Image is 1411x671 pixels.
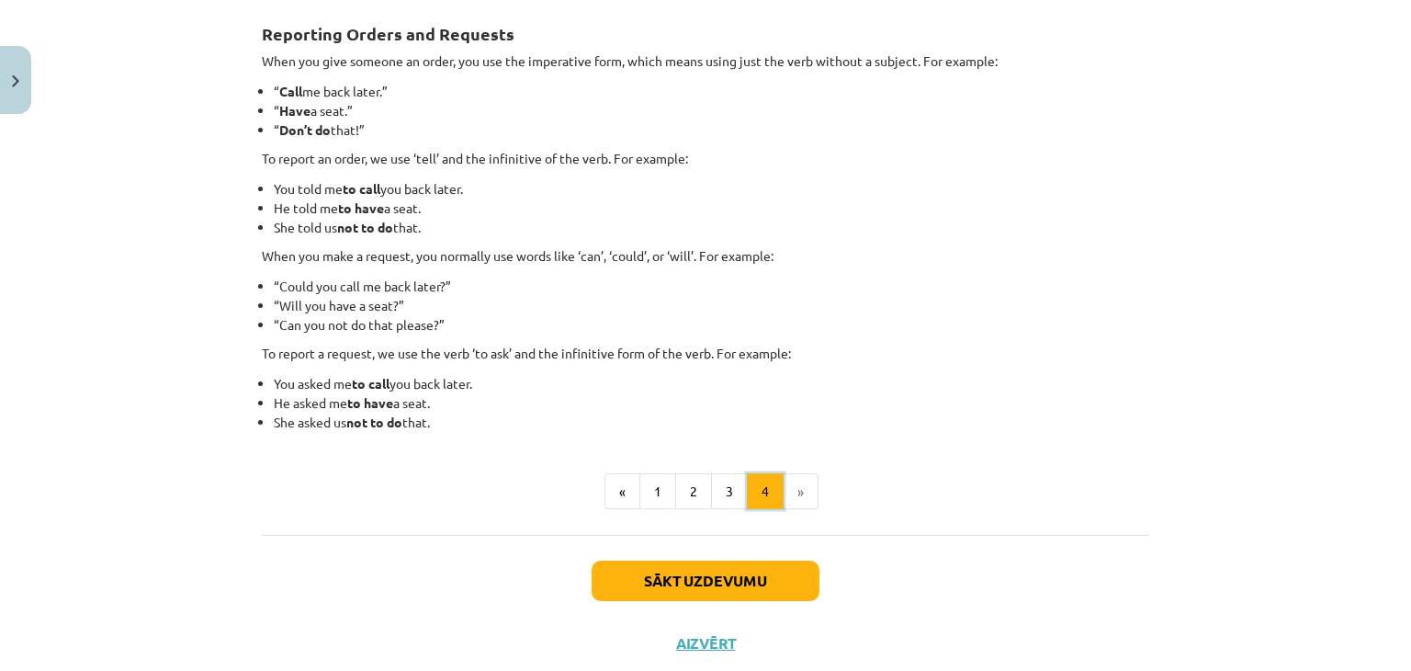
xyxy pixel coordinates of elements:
button: 2 [675,473,712,510]
li: “Could you call me back later?” [274,277,1149,296]
strong: Call [279,83,302,99]
li: “ a seat.” [274,101,1149,120]
p: When you give someone an order, you use the imperative form, which means using just the verb with... [262,51,1149,71]
strong: Don’t do [279,121,331,138]
p: When you make a request, you normally use words like ‘can’, ‘could’, or ‘will’. For example: [262,246,1149,266]
li: “ me back later.” [274,82,1149,101]
li: “Will you have a seat?” [274,296,1149,315]
strong: to call [352,375,389,392]
strong: not to do [346,414,402,430]
button: Sākt uzdevumu [592,561,819,601]
li: He asked me a seat. [274,393,1149,413]
button: « [604,473,640,510]
li: You told me you back later. [274,179,1149,199]
li: You asked me you back later. [274,374,1149,393]
button: 3 [711,473,748,510]
img: icon-close-lesson-0947bae3869378f0d4975bcd49f059093ad1ed9edebbc8119c70593378902aed.svg [12,75,19,87]
nav: Page navigation example [262,473,1149,510]
button: 1 [639,473,676,510]
button: 4 [747,473,784,510]
p: To report an order, we use ‘tell’ and the infinitive of the verb. For example: [262,149,1149,168]
li: She asked us that. [274,413,1149,432]
li: “ that!” [274,120,1149,140]
li: “Can you not do that please?” [274,315,1149,335]
li: She told us that. [274,218,1149,237]
li: He told me a seat. [274,199,1149,218]
p: To report a request, we use the verb ‘to ask’ and the infinitive form of the verb. For example: [262,344,1149,363]
button: Aizvērt [671,634,740,653]
strong: to have [338,199,384,216]
strong: not to do [337,219,393,235]
strong: Have [279,102,310,119]
strong: to call [343,180,380,197]
strong: Reporting Orders and Requests [262,23,514,44]
strong: to have [347,394,393,411]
